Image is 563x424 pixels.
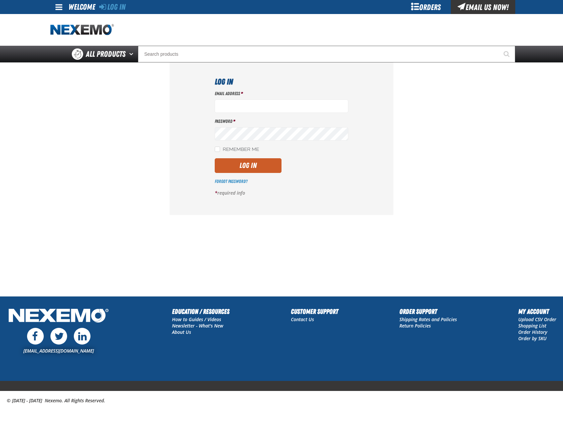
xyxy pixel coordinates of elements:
[215,147,220,152] input: Remember Me
[215,147,259,153] label: Remember Me
[518,329,547,335] a: Order History
[215,118,348,125] label: Password
[172,316,221,323] a: How to Guides / Videos
[215,190,348,196] p: required info
[215,76,348,88] h1: Log In
[7,306,111,326] img: Nexemo Logo
[518,323,546,329] a: Shopping List
[399,306,457,316] h2: Order Support
[138,46,515,62] input: Search
[291,306,338,316] h2: Customer Support
[172,306,229,316] h2: Education / Resources
[399,316,457,323] a: Shipping Rates and Policies
[499,46,515,62] button: Start Searching
[99,2,126,12] a: Log In
[50,24,114,36] a: Home
[215,90,348,97] label: Email Address
[23,348,94,354] a: [EMAIL_ADDRESS][DOMAIN_NAME]
[518,335,547,342] a: Order by SKU
[291,316,314,323] a: Contact Us
[518,306,556,316] h2: My Account
[172,329,191,335] a: About Us
[50,24,114,36] img: Nexemo logo
[127,46,138,62] button: Open All Products pages
[215,158,281,173] button: Log In
[172,323,223,329] a: Newsletter - What's New
[518,316,556,323] a: Upload CSV Order
[215,179,247,184] a: Forgot Password?
[399,323,431,329] a: Return Policies
[86,48,126,60] span: All Products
